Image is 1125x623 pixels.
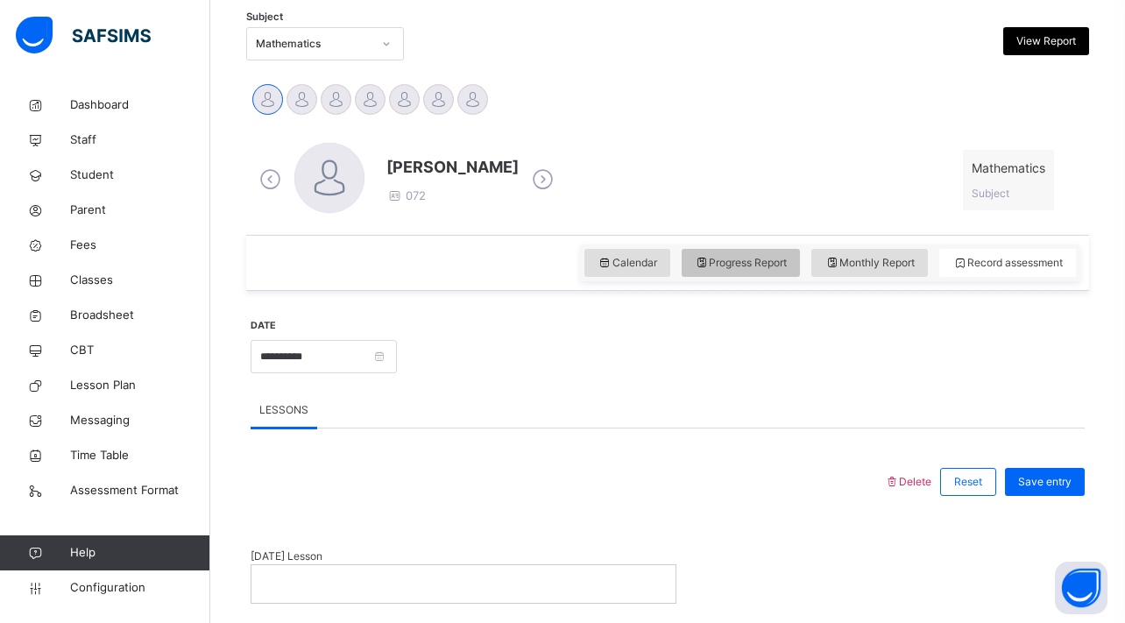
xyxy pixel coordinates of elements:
label: Date [251,319,276,333]
span: Mathematics [972,159,1045,177]
span: 072 [386,188,426,202]
img: safsims [16,17,151,53]
span: Assessment Format [70,482,210,499]
span: [DATE] Lesson [251,549,676,564]
span: Help [70,544,209,562]
span: Fees [70,237,210,254]
span: Student [70,166,210,184]
button: Open asap [1055,562,1107,614]
span: CBT [70,342,210,359]
span: Subject [246,10,283,25]
span: Reset [954,474,982,490]
span: LESSONS [259,402,308,418]
span: Subject [972,187,1009,200]
span: View Report [1016,33,1076,49]
span: Time Table [70,447,210,464]
span: Parent [70,202,210,219]
span: Broadsheet [70,307,210,324]
span: Lesson Plan [70,377,210,394]
span: Configuration [70,579,209,597]
span: Messaging [70,412,210,429]
span: Record assessment [952,255,1063,271]
span: [PERSON_NAME] [386,155,519,179]
span: Monthly Report [824,255,915,271]
span: Delete [884,475,931,488]
div: Mathematics [256,36,371,52]
span: Calendar [598,255,657,271]
span: Classes [70,272,210,289]
span: Staff [70,131,210,149]
span: Save entry [1018,474,1072,490]
span: Progress Report [695,255,788,271]
span: Dashboard [70,96,210,114]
